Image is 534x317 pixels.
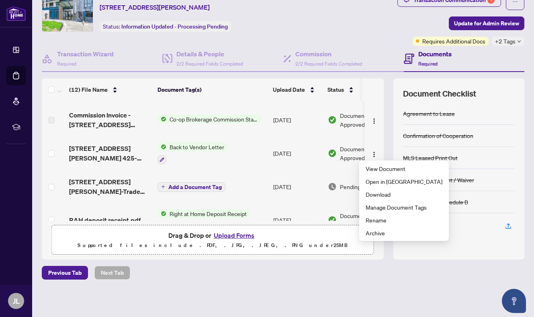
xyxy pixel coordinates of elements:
[368,147,381,160] button: Logo
[328,216,337,224] img: Document Status
[366,190,442,199] span: Download
[270,171,325,203] td: [DATE]
[158,209,166,218] img: Status Icon
[495,37,516,46] span: +2 Tags
[52,225,374,255] span: Drag & Drop orUpload FormsSupported files include .PDF, .JPG, .JPEG, .PNG under25MB
[166,209,250,218] span: Right at Home Deposit Receipt
[270,78,324,101] th: Upload Date
[211,230,257,241] button: Upload Forms
[69,144,151,163] span: [STREET_ADDRESS][PERSON_NAME] 425-BTV.pdf
[371,118,377,124] img: Logo
[42,266,88,280] button: Previous Tab
[66,78,154,101] th: (12) File Name
[121,23,228,30] span: Information Updated - Processing Pending
[48,266,82,279] span: Previous Tab
[324,78,393,101] th: Status
[57,49,114,59] h4: Transaction Wizard
[69,177,151,196] span: [STREET_ADDRESS][PERSON_NAME]-Trade Sheet-[PERSON_NAME] to Review.pdf
[418,49,452,59] h4: Documents
[403,109,455,118] div: Agreement to Lease
[6,6,26,21] img: logo
[366,216,442,224] span: Rename
[166,142,227,151] span: Back to Vendor Letter
[158,182,225,192] button: Add a Document Tag
[295,49,362,59] h4: Commission
[517,39,521,43] span: down
[176,61,243,67] span: 2/2 Required Fields Completed
[366,203,442,212] span: Manage Document Tags
[340,182,380,191] span: Pending Review
[454,17,519,30] span: Update for Admin Review
[176,49,243,59] h4: Details & People
[69,85,108,94] span: (12) File Name
[403,131,473,140] div: Confirmation of Cooperation
[328,182,337,191] img: Document Status
[270,203,325,237] td: [DATE]
[13,295,20,307] span: JL
[502,289,526,313] button: Open asap
[57,61,76,67] span: Required
[366,177,442,186] span: Open in [GEOGRAPHIC_DATA]
[69,110,151,130] span: Commission Invoice - [STREET_ADDRESS][PERSON_NAME]pdf
[340,144,390,162] span: Document Approved
[154,78,270,101] th: Document Tag(s)
[168,230,257,241] span: Drag & Drop or
[270,104,325,136] td: [DATE]
[69,215,141,225] span: RAH deposit receipt.pdf
[340,111,390,129] span: Document Approved
[158,209,250,231] button: Status IconRight at Home Deposit Receipt
[166,115,262,124] span: Co-op Brokerage Commission Statement
[161,185,165,189] span: plus
[158,115,262,124] button: Status IconCo-op Brokerage Commission Statement
[328,115,337,124] img: Document Status
[168,184,222,190] span: Add a Document Tag
[158,181,225,192] button: Add a Document Tag
[94,266,130,280] button: Next Tab
[366,164,442,173] span: View Document
[158,142,166,151] img: Status Icon
[449,16,524,30] button: Update for Admin Review
[418,61,438,67] span: Required
[270,136,325,171] td: [DATE]
[327,85,344,94] span: Status
[371,151,377,158] img: Logo
[340,211,390,229] span: Document Approved
[403,88,476,99] span: Document Checklist
[158,142,227,164] button: Status IconBack to Vendor Letter
[158,115,166,124] img: Status Icon
[403,153,458,162] div: MLS Leased Print Out
[368,113,381,126] button: Logo
[100,2,210,12] span: [STREET_ADDRESS][PERSON_NAME]
[273,85,305,94] span: Upload Date
[295,61,362,67] span: 2/2 Required Fields Completed
[328,149,337,158] img: Document Status
[422,37,485,45] span: Requires Additional Docs
[366,228,442,237] span: Archive
[57,241,369,250] p: Supported files include .PDF, .JPG, .JPEG, .PNG under 25 MB
[100,21,231,32] div: Status:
